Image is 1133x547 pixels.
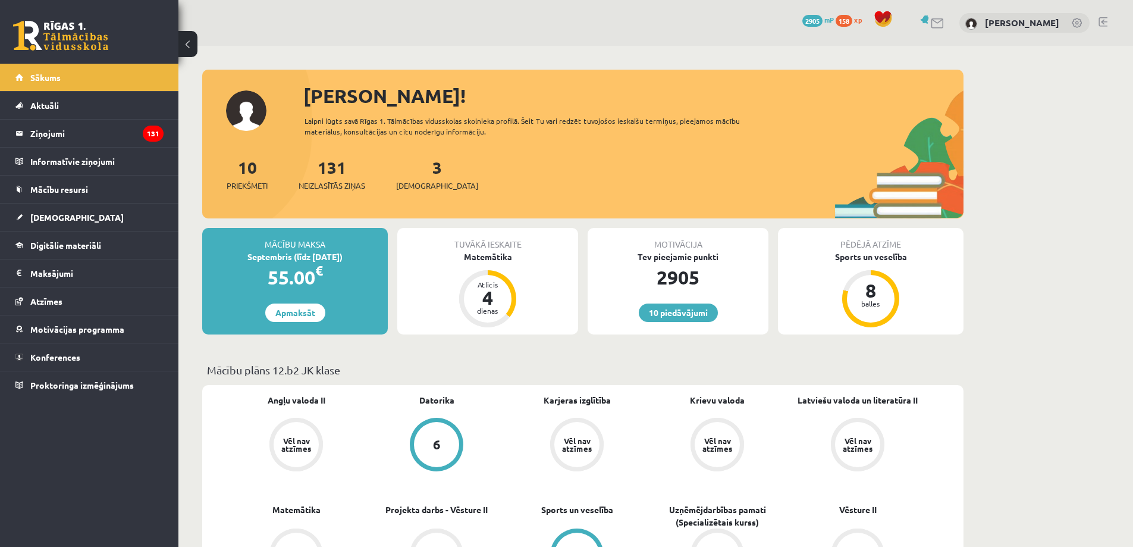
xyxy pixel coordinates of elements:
[299,180,365,192] span: Neizlasītās ziņas
[836,15,852,27] span: 158
[836,15,868,24] a: 158 xp
[15,176,164,203] a: Mācību resursi
[15,92,164,119] a: Aktuāli
[30,212,124,223] span: [DEMOGRAPHIC_DATA]
[470,281,506,288] div: Atlicis
[303,82,963,110] div: [PERSON_NAME]!
[15,232,164,259] a: Digitālie materiāli
[544,394,611,407] a: Karjeras izglītība
[15,343,164,371] a: Konferences
[15,64,164,91] a: Sākums
[647,504,787,529] a: Uzņēmējdarbības pamati (Specializētais kurss)
[202,228,388,251] div: Mācību maksa
[985,17,1059,29] a: [PERSON_NAME]
[15,315,164,343] a: Motivācijas programma
[397,251,578,329] a: Matemātika Atlicis 4 dienas
[30,148,164,175] legend: Informatīvie ziņojumi
[30,352,80,362] span: Konferences
[30,72,61,83] span: Sākums
[778,228,963,251] div: Pēdējā atzīme
[397,251,578,263] div: Matemātika
[143,126,164,142] i: 131
[690,394,745,407] a: Krievu valoda
[433,438,441,451] div: 6
[798,394,918,407] a: Latviešu valoda un literatūra II
[305,115,761,137] div: Laipni lūgts savā Rīgas 1. Tālmācības vidusskolas skolnieka profilā. Šeit Tu vari redzēt tuvojošo...
[839,504,877,516] a: Vēsture II
[470,288,506,307] div: 4
[507,418,647,474] a: Vēl nav atzīmes
[30,324,124,335] span: Motivācijas programma
[854,15,862,24] span: xp
[853,300,889,307] div: balles
[366,418,507,474] a: 6
[227,157,268,192] a: 10Priekšmeti
[778,251,963,329] a: Sports un veselība 8 balles
[824,15,834,24] span: mP
[15,371,164,399] a: Proktoringa izmēģinājums
[965,18,977,30] img: Eriks Meļņiks
[202,263,388,292] div: 55.00
[30,100,59,111] span: Aktuāli
[272,504,321,516] a: Matemātika
[30,260,164,287] legend: Maksājumi
[226,418,366,474] a: Vēl nav atzīmes
[588,228,768,251] div: Motivācija
[15,120,164,147] a: Ziņojumi131
[419,394,454,407] a: Datorika
[15,148,164,175] a: Informatīvie ziņojumi
[30,296,62,307] span: Atzīmes
[315,262,323,279] span: €
[30,184,88,195] span: Mācību resursi
[701,437,734,452] div: Vēl nav atzīmes
[802,15,834,24] a: 2905 mP
[227,180,268,192] span: Priekšmeti
[560,437,594,452] div: Vēl nav atzīmes
[30,240,101,251] span: Digitālie materiāli
[30,380,134,390] span: Proktoringa izmēģinājums
[778,251,963,263] div: Sports un veselība
[207,362,959,378] p: Mācību plāns 12.b2 JK klase
[30,120,164,147] legend: Ziņojumi
[853,281,889,300] div: 8
[802,15,823,27] span: 2905
[841,437,874,452] div: Vēl nav atzīmes
[13,21,108,51] a: Rīgas 1. Tālmācības vidusskola
[396,180,478,192] span: [DEMOGRAPHIC_DATA]
[541,504,613,516] a: Sports un veselība
[280,437,313,452] div: Vēl nav atzīmes
[265,304,325,322] a: Apmaksāt
[202,251,388,263] div: Septembris (līdz [DATE])
[396,157,478,192] a: 3[DEMOGRAPHIC_DATA]
[470,307,506,314] div: dienas
[15,287,164,315] a: Atzīmes
[15,204,164,231] a: [DEMOGRAPHIC_DATA]
[647,418,787,474] a: Vēl nav atzīmes
[385,504,488,516] a: Projekta darbs - Vēsture II
[397,228,578,251] div: Tuvākā ieskaite
[787,418,928,474] a: Vēl nav atzīmes
[299,157,365,192] a: 131Neizlasītās ziņas
[268,394,325,407] a: Angļu valoda II
[588,263,768,292] div: 2905
[588,251,768,263] div: Tev pieejamie punkti
[639,304,718,322] a: 10 piedāvājumi
[15,260,164,287] a: Maksājumi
